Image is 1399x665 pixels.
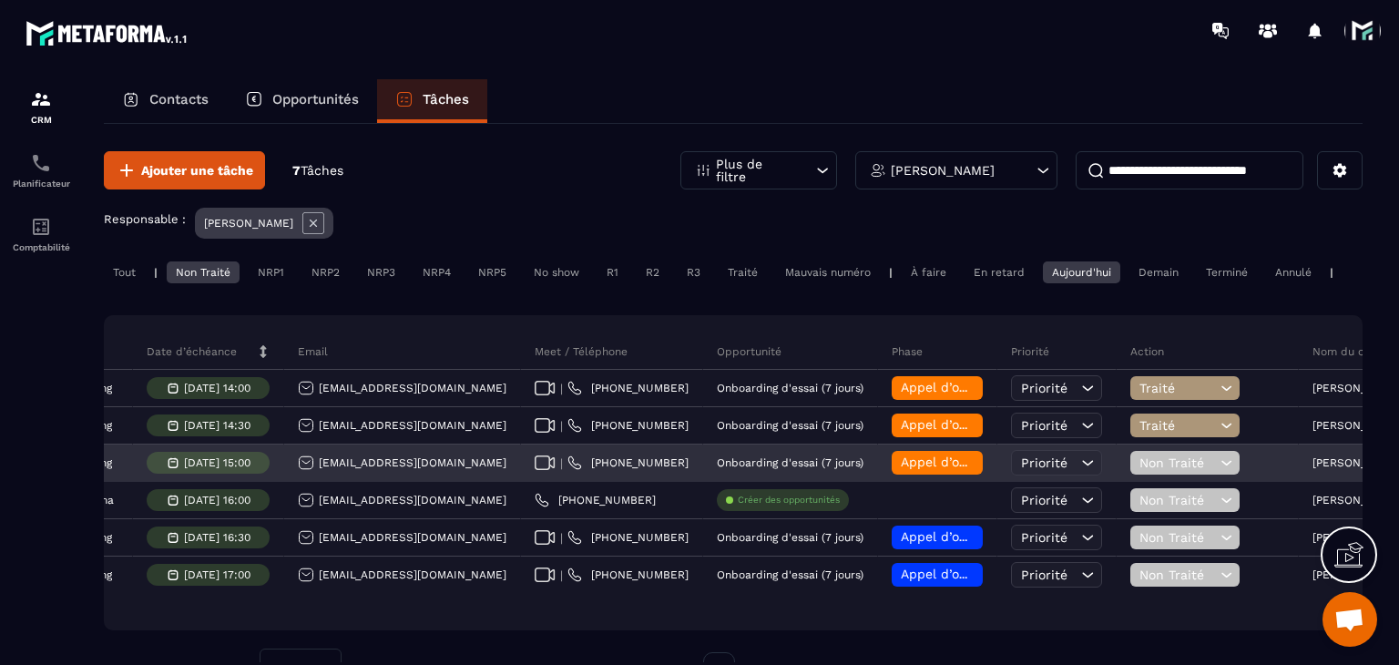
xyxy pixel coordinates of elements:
span: Non Traité [1139,568,1216,582]
p: Créer des opportunités [738,494,840,506]
p: Date d’échéance [147,344,237,359]
p: | [889,266,893,279]
p: Opportunités [272,91,359,107]
div: Non Traité [167,261,240,283]
p: [DATE] 16:30 [184,531,250,544]
p: Nom du contact [1312,344,1399,359]
div: R1 [597,261,628,283]
span: Non Traité [1139,455,1216,470]
div: Demain [1129,261,1188,283]
a: [PHONE_NUMBER] [535,493,656,507]
p: Comptabilité [5,242,77,252]
div: Tout [104,261,145,283]
div: À faire [902,261,955,283]
p: [DATE] 14:00 [184,382,250,394]
a: Ouvrir le chat [1322,592,1377,647]
img: logo [26,16,189,49]
p: Contacts [149,91,209,107]
img: accountant [30,216,52,238]
div: NRP5 [469,261,516,283]
a: Tâches [377,79,487,123]
span: Priorité [1021,455,1067,470]
span: | [560,382,563,395]
span: Appel d’onboarding planifié [901,529,1073,544]
div: Mauvais numéro [776,261,880,283]
p: Responsable : [104,212,186,226]
a: [PHONE_NUMBER] [567,455,689,470]
p: Onboarding d'essai (7 jours) [717,419,863,432]
div: Aujourd'hui [1043,261,1120,283]
p: 7 [292,162,343,179]
div: NRP3 [358,261,404,283]
p: Phase [892,344,923,359]
div: NRP2 [302,261,349,283]
span: Traité [1139,381,1216,395]
span: | [560,568,563,582]
span: | [560,419,563,433]
span: Priorité [1021,493,1067,507]
span: Priorité [1021,418,1067,433]
div: Traité [719,261,767,283]
p: Priorité [1011,344,1049,359]
p: | [154,266,158,279]
p: | [1330,266,1333,279]
p: [DATE] 15:00 [184,456,250,469]
img: formation [30,88,52,110]
span: Priorité [1021,530,1067,545]
span: Appel d’onboarding terminée [901,380,1083,394]
div: R2 [637,261,669,283]
p: [DATE] 14:30 [184,419,250,432]
p: Meet / Téléphone [535,344,628,359]
div: NRP1 [249,261,293,283]
a: [PHONE_NUMBER] [567,568,689,582]
span: Priorité [1021,381,1067,395]
p: Onboarding d'essai (7 jours) [717,456,863,469]
button: Ajouter une tâche [104,151,265,189]
p: Tâches [423,91,469,107]
p: Planificateur [5,179,77,189]
span: Non Traité [1139,530,1216,545]
div: En retard [965,261,1034,283]
p: CRM [5,115,77,125]
div: NRP4 [414,261,460,283]
span: Priorité [1021,568,1067,582]
p: Plus de filtre [716,158,796,183]
p: Onboarding d'essai (7 jours) [717,531,863,544]
img: scheduler [30,152,52,174]
span: Appel d’onboarding planifié [901,567,1073,581]
span: Tâches [301,163,343,178]
a: [PHONE_NUMBER] [567,381,689,395]
p: Opportunité [717,344,781,359]
div: Annulé [1266,261,1321,283]
p: Email [298,344,328,359]
span: Appel d’onboarding terminée [901,455,1083,469]
a: [PHONE_NUMBER] [567,418,689,433]
a: Contacts [104,79,227,123]
p: [PERSON_NAME] [204,217,293,230]
a: accountantaccountantComptabilité [5,202,77,266]
span: Traité [1139,418,1216,433]
span: Ajouter une tâche [141,161,253,179]
a: formationformationCRM [5,75,77,138]
span: Appel d’onboarding terminée [901,417,1083,432]
p: [DATE] 17:00 [184,568,250,581]
span: | [560,456,563,470]
span: | [560,531,563,545]
a: schedulerschedulerPlanificateur [5,138,77,202]
p: [DATE] 16:00 [184,494,250,506]
a: Opportunités [227,79,377,123]
div: No show [525,261,588,283]
p: Action [1130,344,1164,359]
p: Onboarding d'essai (7 jours) [717,382,863,394]
a: [PHONE_NUMBER] [567,530,689,545]
p: [PERSON_NAME] [891,164,995,177]
p: Onboarding d'essai (7 jours) [717,568,863,581]
div: Terminé [1197,261,1257,283]
span: Non Traité [1139,493,1216,507]
div: R3 [678,261,710,283]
